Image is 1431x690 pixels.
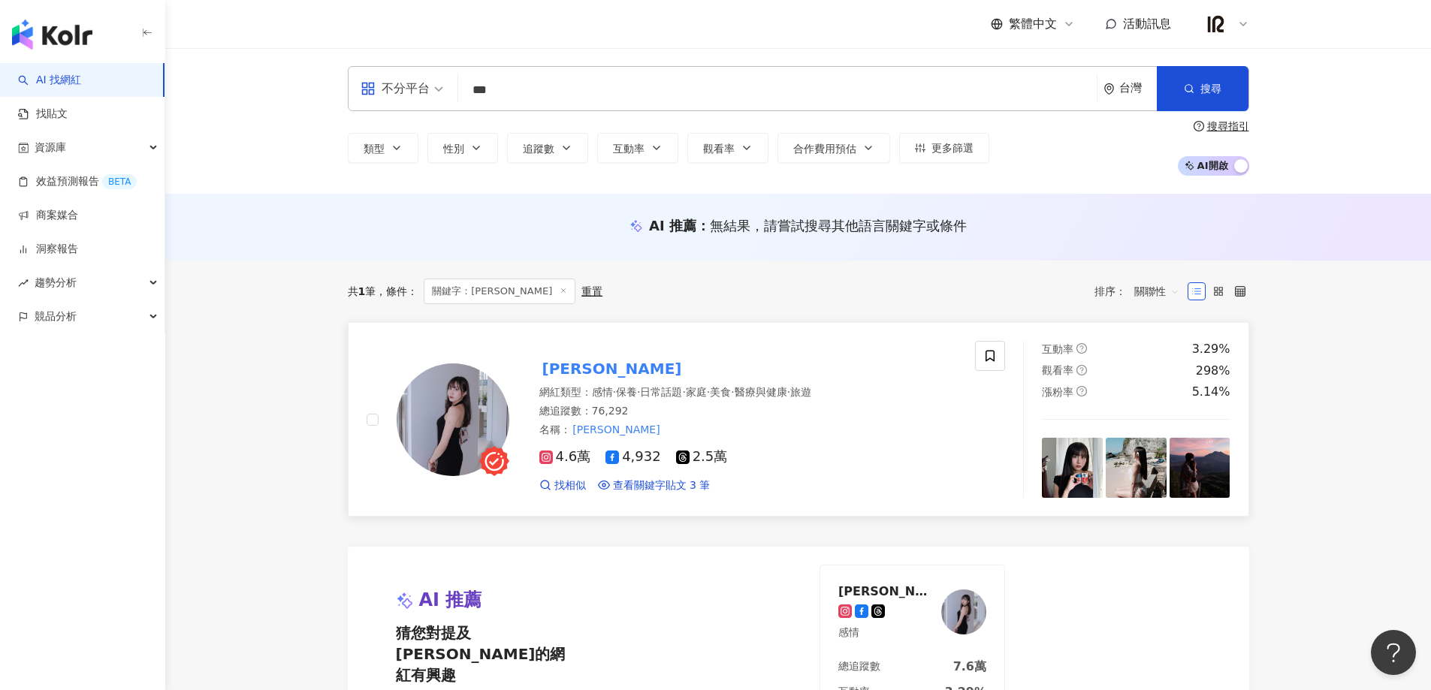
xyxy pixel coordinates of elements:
button: 互動率 [597,133,678,163]
span: question-circle [1076,386,1087,396]
span: 查看關鍵字貼文 3 筆 [613,478,711,493]
div: 排序： [1094,279,1188,303]
div: 感情 [838,625,936,640]
img: IR%20logo_%E9%BB%91.png [1202,10,1230,38]
div: 台灣 [1119,82,1157,95]
span: 關鍵字：[PERSON_NAME] [424,279,575,304]
img: KOL Avatar [397,363,509,476]
span: 競品分析 [35,300,77,333]
div: 共 筆 [348,285,376,297]
a: 洞察報告 [18,242,78,257]
button: 觀看率 [687,133,768,163]
span: question-circle [1194,121,1204,131]
a: searchAI 找網紅 [18,73,81,88]
a: 商案媒合 [18,208,78,223]
span: 醫療與健康 [735,386,787,398]
div: 7.6萬 [953,658,986,675]
span: question-circle [1076,365,1087,375]
span: 日常話題 [640,386,682,398]
span: 趨勢分析 [35,266,77,300]
div: 總追蹤數 ： 76,292 [539,404,958,419]
span: · [637,386,640,398]
mark: [PERSON_NAME] [571,421,663,438]
button: 追蹤數 [507,133,588,163]
span: 追蹤數 [523,143,554,155]
a: 找相似 [539,478,586,493]
button: 搜尋 [1157,66,1248,111]
div: 高采葳 [838,583,936,598]
span: 合作費用預估 [793,143,856,155]
a: 查看關鍵字貼文 3 筆 [598,478,711,493]
span: 關聯性 [1134,279,1179,303]
span: 觀看率 [1042,364,1073,376]
mark: [PERSON_NAME] [539,357,685,381]
div: 3.29% [1192,341,1230,357]
div: 網紅類型 ： [539,385,958,400]
span: 保養 [616,386,637,398]
button: 更多篩選 [899,133,989,163]
div: 總追蹤數 [838,659,880,674]
span: 性別 [443,143,464,155]
span: 感情 [592,386,613,398]
button: 性別 [427,133,498,163]
span: 4,932 [605,449,661,465]
span: 活動訊息 [1123,17,1171,31]
img: post-image [1106,438,1167,499]
span: · [613,386,616,398]
span: 互動率 [1042,343,1073,355]
span: 猜您對提及[PERSON_NAME]的網紅有興趣 [396,622,570,685]
span: 漲粉率 [1042,386,1073,398]
span: 旅遊 [790,386,811,398]
a: 效益預測報告BETA [18,174,137,189]
span: 繁體中文 [1009,16,1057,32]
div: 5.14% [1192,384,1230,400]
iframe: Help Scout Beacon - Open [1371,630,1416,675]
span: environment [1103,83,1115,95]
span: appstore [361,81,376,96]
div: AI 推薦 ： [649,216,967,235]
span: question-circle [1076,343,1087,354]
span: rise [18,278,29,288]
span: 觀看率 [703,143,735,155]
span: 互動率 [613,143,645,155]
div: 298% [1196,363,1230,379]
span: 類型 [364,143,385,155]
span: · [731,386,734,398]
button: 合作費用預估 [777,133,890,163]
span: 2.5萬 [676,449,728,465]
div: 不分平台 [361,77,430,101]
span: 找相似 [554,478,586,493]
a: KOL Avatar[PERSON_NAME]網紅類型：感情·保養·日常話題·家庭·美食·醫療與健康·旅遊總追蹤數：76,292名稱：[PERSON_NAME]4.6萬4,9322.5萬找相似查... [348,322,1249,517]
span: · [682,386,685,398]
button: 類型 [348,133,418,163]
span: · [707,386,710,398]
div: 重置 [581,285,602,297]
img: KOL Avatar [941,589,986,634]
span: 4.6萬 [539,449,591,465]
span: 名稱 ： [539,421,663,438]
span: 1 [358,285,366,297]
span: 美食 [710,386,731,398]
a: 找貼文 [18,107,68,122]
div: 搜尋指引 [1207,120,1249,132]
span: 更多篩選 [931,142,974,154]
span: 條件 ： [376,285,418,297]
span: 搜尋 [1200,83,1221,95]
img: logo [12,20,92,50]
span: 家庭 [686,386,707,398]
img: post-image [1170,438,1230,499]
span: 無結果，請嘗試搜尋其他語言關鍵字或條件 [710,218,967,234]
img: post-image [1042,438,1103,499]
span: · [787,386,790,398]
span: 資源庫 [35,131,66,164]
span: AI 推薦 [419,588,482,613]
